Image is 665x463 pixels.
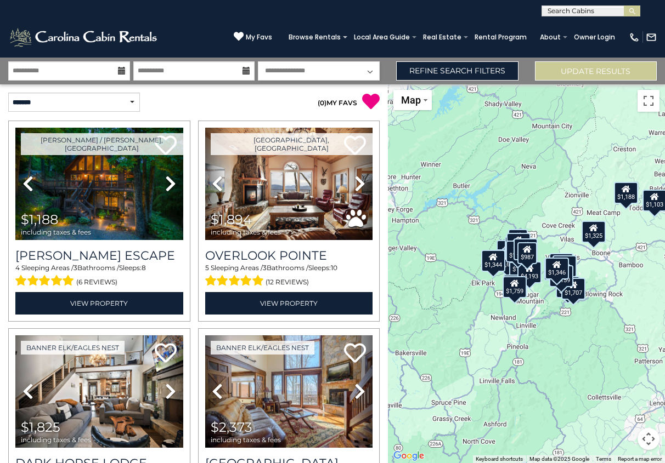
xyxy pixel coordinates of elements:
[21,436,91,443] span: including taxes & fees
[509,254,533,276] div: $1,123
[348,30,415,45] a: Local Area Guide
[15,292,183,315] a: View Property
[205,248,373,263] a: Overlook Pointe
[506,233,531,255] div: $1,467
[318,99,326,107] span: ( )
[638,428,660,450] button: Map camera controls
[15,128,183,240] img: thumbnail_168627805.jpeg
[21,341,125,355] a: Banner Elk/Eagles Nest
[568,30,621,45] a: Owner Login
[613,182,638,204] div: $1,188
[503,274,527,296] div: $1,351
[205,128,373,240] img: thumbnail_163477009.jpeg
[495,249,520,271] div: $1,684
[535,61,657,81] button: Update Results
[391,449,427,463] a: Open this area in Google Maps (opens a new window)
[396,61,519,81] a: Refine Search Filters
[211,436,281,443] span: including taxes & fees
[401,94,421,106] span: Map
[76,275,117,289] span: (6 reviews)
[205,263,373,289] div: Sleeping Areas / Bathrooms / Sleeps:
[246,32,272,42] span: My Favs
[553,255,577,277] div: $2,119
[205,292,373,315] a: View Property
[74,264,77,272] span: 3
[205,335,373,448] img: thumbnail_163263053.jpeg
[391,449,427,463] img: Google
[549,265,573,287] div: $1,159
[596,456,611,462] a: Terms
[15,335,183,448] img: thumbnail_164375639.jpeg
[517,242,537,264] div: $987
[581,220,605,242] div: $1,325
[211,133,373,155] a: [GEOGRAPHIC_DATA], [GEOGRAPHIC_DATA]
[283,30,346,45] a: Browse Rentals
[142,264,146,272] span: 8
[318,99,357,107] a: (0)MY FAVS
[469,30,532,45] a: Rental Program
[517,261,541,283] div: $4,193
[211,228,281,236] span: including taxes & fees
[8,26,160,48] img: White-1-2.png
[15,248,183,263] h3: Todd Escape
[21,133,183,155] a: [PERSON_NAME] / [PERSON_NAME], [GEOGRAPHIC_DATA]
[15,248,183,263] a: [PERSON_NAME] Escape
[155,342,177,365] a: Add to favorites
[502,276,526,298] div: $1,759
[481,250,505,272] div: $1,344
[320,99,324,107] span: 0
[514,238,538,260] div: $1,038
[21,419,60,435] span: $1,825
[529,456,589,462] span: Map data ©2025 Google
[331,264,337,272] span: 10
[534,30,566,45] a: About
[418,30,467,45] a: Real Estate
[476,455,523,463] button: Keyboard shortcuts
[508,228,527,250] div: $702
[211,419,252,435] span: $2,373
[21,212,58,227] span: $1,188
[618,456,662,462] a: Report a map error
[393,90,432,110] button: Change map style
[638,90,660,112] button: Toggle fullscreen view
[263,264,267,272] span: 3
[344,342,366,365] a: Add to favorites
[549,253,573,275] div: $1,742
[15,263,183,289] div: Sleeping Areas / Bathrooms / Sleeps:
[561,278,585,300] div: $1,707
[211,341,314,355] a: Banner Elk/Eagles Nest
[234,31,272,43] a: My Favs
[543,258,567,280] div: $1,948
[506,241,530,262] div: $1,838
[646,32,657,43] img: mail-regular-white.png
[629,32,640,43] img: phone-regular-white.png
[211,212,252,227] span: $1,894
[205,264,209,272] span: 5
[545,257,569,279] div: $1,346
[15,264,20,272] span: 4
[266,275,309,289] span: (12 reviews)
[21,228,91,236] span: including taxes & fees
[504,236,528,258] div: $2,134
